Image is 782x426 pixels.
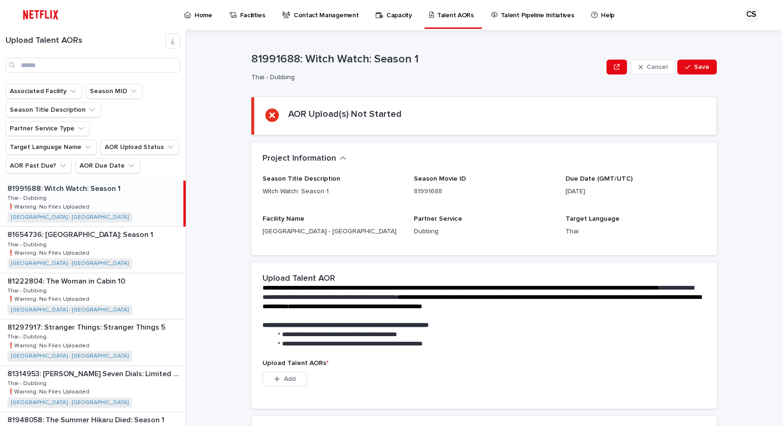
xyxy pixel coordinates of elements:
[6,84,82,99] button: Associated Facility
[7,240,48,248] p: Thai - Dubbing
[7,332,48,340] p: Thai - Dubbing
[288,108,402,120] h2: AOR Upload(s) Not Started
[7,183,122,193] p: 81991688: Witch Watch: Season 1
[263,176,340,182] span: Season Title Description
[284,376,296,382] span: Add
[744,7,759,22] div: CS
[11,214,128,221] a: [GEOGRAPHIC_DATA] - [GEOGRAPHIC_DATA]
[101,140,179,155] button: AOR Upload Status
[414,227,554,237] p: Dubbing
[251,53,603,66] p: 81991688: Witch Watch: Season 1
[7,294,91,303] p: ❗️Warning: No Files Uploaded
[263,216,304,222] span: Facility Name
[11,307,128,313] a: [GEOGRAPHIC_DATA] - [GEOGRAPHIC_DATA]
[11,260,128,267] a: [GEOGRAPHIC_DATA] - [GEOGRAPHIC_DATA]
[566,216,620,222] span: Target Language
[647,64,667,70] span: Cancel
[11,399,128,406] a: [GEOGRAPHIC_DATA] - [GEOGRAPHIC_DATA]
[263,154,346,164] button: Project Information
[694,64,709,70] span: Save
[75,158,140,173] button: AOR Due Date
[566,187,706,196] p: [DATE]
[263,154,336,164] h2: Project Information
[7,379,48,387] p: Thai - Dubbing
[6,140,97,155] button: Target Language Name
[7,341,91,349] p: ❗️Warning: No Files Uploaded
[7,321,167,332] p: 81297917: Stranger Things: Stranger Things 5
[414,216,462,222] span: Partner Service
[7,414,166,425] p: 81948058: The Summer Hikaru Died: Season 1
[7,202,91,210] p: ❗️Warning: No Files Uploaded
[6,36,165,46] h1: Upload Talent AORs
[414,176,466,182] span: Season Movie ID
[677,60,717,74] button: Save
[263,360,329,366] span: Upload Talent AORs
[6,102,101,117] button: Season Title Description
[7,286,48,294] p: Thai - Dubbing
[263,187,403,196] p: Witch Watch: Season 1
[6,121,90,136] button: Partner Service Type
[566,176,633,182] span: Due Date (GMT/UTC)
[7,368,184,379] p: 81314953: Agatha Christie's Seven Dials: Limited Series
[251,74,599,81] p: Thai - Dubbing
[263,227,403,237] p: [GEOGRAPHIC_DATA] - [GEOGRAPHIC_DATA]
[7,229,155,239] p: 81654736: [GEOGRAPHIC_DATA]: Season 1
[86,84,142,99] button: Season MID
[11,353,128,359] a: [GEOGRAPHIC_DATA] - [GEOGRAPHIC_DATA]
[631,60,675,74] button: Cancel
[6,58,180,73] input: Search
[7,248,91,257] p: ❗️Warning: No Files Uploaded
[6,158,72,173] button: AOR Past Due?
[7,275,127,286] p: 81222804: The Woman in Cabin 10
[263,372,307,386] button: Add
[414,187,554,196] p: 81991688
[7,193,48,202] p: Thai - Dubbing
[19,6,63,24] img: ifQbXi3ZQGMSEF7WDB7W
[7,387,91,395] p: ❗️Warning: No Files Uploaded
[566,227,706,237] p: Thai
[263,274,335,284] h2: Upload Talent AOR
